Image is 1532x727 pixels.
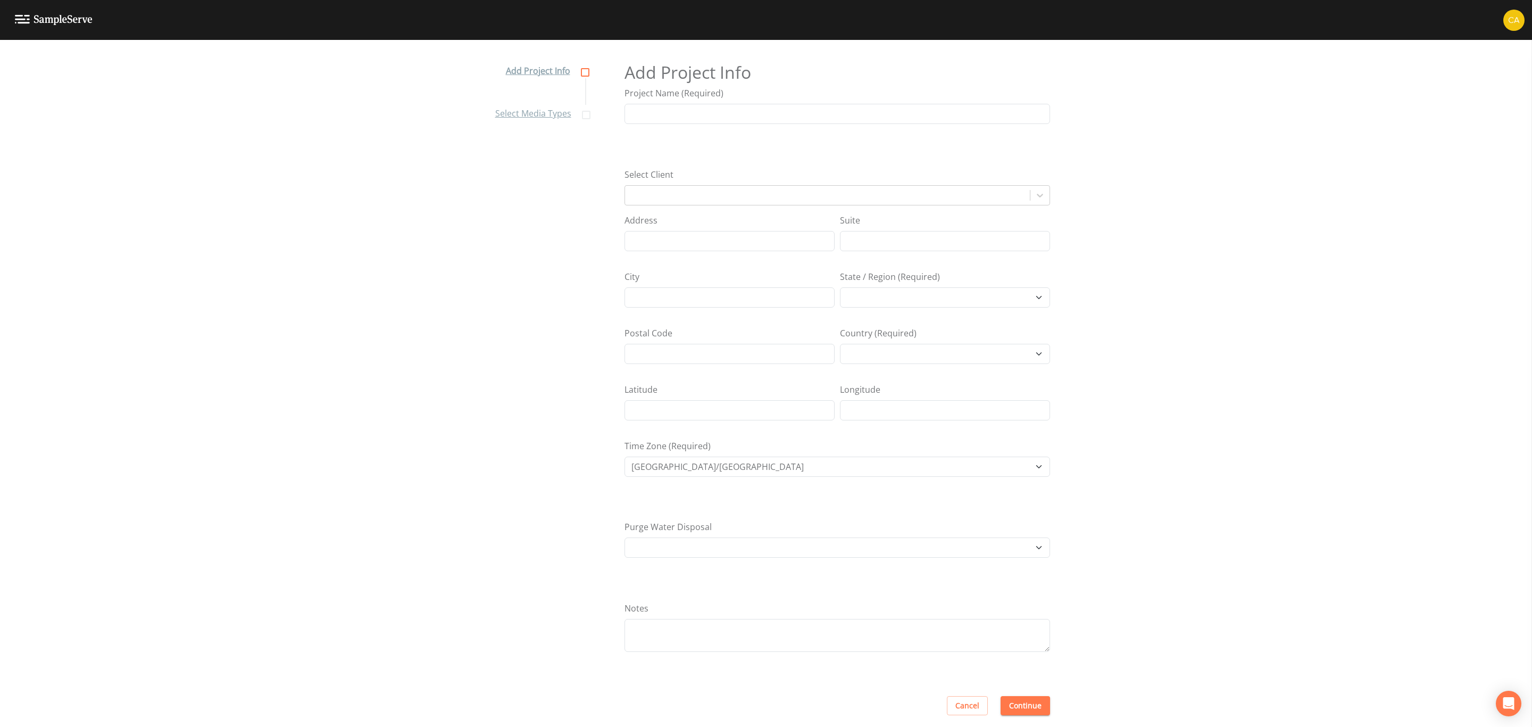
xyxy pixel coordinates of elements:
a: Add Project Info [506,62,587,78]
img: 37d9cc7f3e1b9ec8ec648c4f5b158cdc [1503,10,1525,31]
a: Select Media Types [495,105,588,121]
label: Latitude [625,383,657,396]
label: Notes [625,602,648,615]
label: State / Region (Required) [840,270,940,283]
label: Longitude [840,383,880,396]
div: Open Intercom Messenger [1496,691,1521,716]
label: Select Client [625,168,673,181]
button: Continue [1001,696,1050,716]
button: Cancel [947,696,988,716]
label: Country (Required) [840,327,917,340]
label: Project Name (Required) [625,87,723,100]
label: Suite [840,214,860,227]
label: City [625,270,639,283]
label: Purge Water Disposal [625,521,712,533]
label: Postal Code [625,327,672,340]
label: Time Zone (Required) [625,440,711,452]
label: Address [625,214,657,227]
img: logo [15,15,93,25]
h2: Add Project Info [625,62,1050,82]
